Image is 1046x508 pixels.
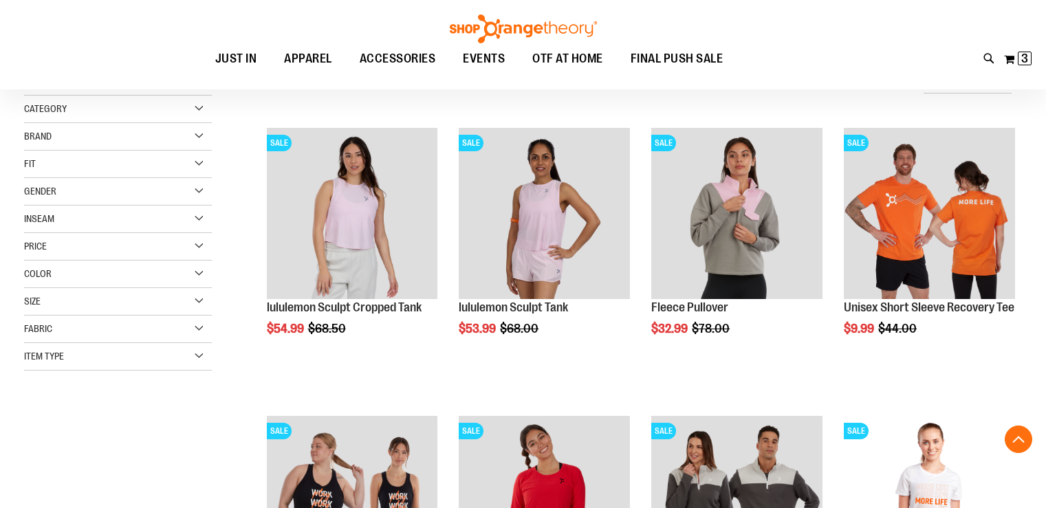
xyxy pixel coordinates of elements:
[270,43,346,75] a: APPAREL
[532,43,603,74] span: OTF AT HOME
[692,322,732,335] span: $78.00
[1021,52,1028,65] span: 3
[844,423,869,439] span: SALE
[459,322,498,335] span: $53.99
[308,322,348,335] span: $68.50
[24,323,52,334] span: Fabric
[844,128,1015,301] a: Product image for Unisex Short Sleeve Recovery TeeSALE
[24,213,54,224] span: Inseam
[844,128,1015,299] img: Product image for Unisex Short Sleeve Recovery Tee
[267,128,438,299] img: lululemon Sculpt Cropped Tank
[519,43,617,75] a: OTF AT HOME
[24,268,52,279] span: Color
[260,121,445,371] div: product
[844,322,876,335] span: $9.99
[267,128,438,301] a: lululemon Sculpt Cropped TankSALE
[267,300,422,314] a: lululemon Sculpt Cropped Tank
[360,43,436,74] span: ACCESSORIES
[459,128,630,301] a: Main Image of 1538347SALE
[267,423,292,439] span: SALE
[459,128,630,299] img: Main Image of 1538347
[24,186,56,197] span: Gender
[651,128,822,301] a: Product image for Fleece PulloverSALE
[284,43,332,74] span: APPAREL
[346,43,450,75] a: ACCESSORIES
[448,14,599,43] img: Shop Orangetheory
[459,423,483,439] span: SALE
[24,131,52,142] span: Brand
[459,135,483,151] span: SALE
[631,43,723,74] span: FINAL PUSH SALE
[452,121,637,371] div: product
[449,43,519,75] a: EVENTS
[651,423,676,439] span: SALE
[24,351,64,362] span: Item Type
[24,158,36,169] span: Fit
[844,135,869,151] span: SALE
[651,128,822,299] img: Product image for Fleece Pullover
[459,300,568,314] a: lululemon Sculpt Tank
[215,43,257,74] span: JUST IN
[463,43,505,74] span: EVENTS
[651,135,676,151] span: SALE
[500,322,541,335] span: $68.00
[24,103,67,114] span: Category
[837,121,1022,371] div: product
[24,296,41,307] span: Size
[878,322,919,335] span: $44.00
[644,121,829,371] div: product
[617,43,737,74] a: FINAL PUSH SALE
[24,241,47,252] span: Price
[1005,426,1032,453] button: Back To Top
[651,300,728,314] a: Fleece Pullover
[844,300,1014,314] a: Unisex Short Sleeve Recovery Tee
[201,43,271,75] a: JUST IN
[267,322,306,335] span: $54.99
[267,135,292,151] span: SALE
[651,322,690,335] span: $32.99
